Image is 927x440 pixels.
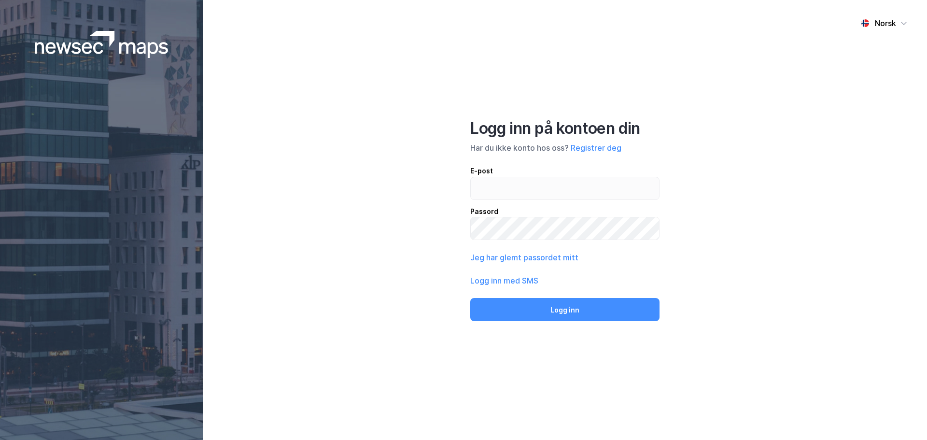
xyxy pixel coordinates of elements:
button: Registrer deg [571,142,621,154]
div: E-post [470,165,660,177]
div: Har du ikke konto hos oss? [470,142,660,154]
button: Logg inn med SMS [470,275,538,286]
button: Logg inn [470,298,660,321]
div: Logg inn på kontoen din [470,119,660,138]
div: Passord [470,206,660,217]
div: Norsk [875,17,896,29]
img: logoWhite.bf58a803f64e89776f2b079ca2356427.svg [35,31,169,58]
button: Jeg har glemt passordet mitt [470,252,578,263]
